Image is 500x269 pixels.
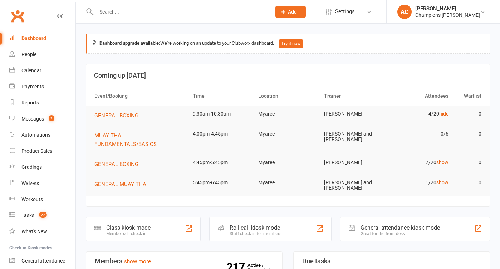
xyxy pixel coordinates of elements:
div: What's New [21,229,47,234]
span: Add [288,9,297,15]
button: GENERAL MUAY THAI [94,180,153,189]
button: GENERAL BOXING [94,111,143,120]
th: Waitlist [452,87,485,105]
a: Calendar [9,63,75,79]
h3: Members [95,258,274,265]
button: Add [275,6,306,18]
div: Staff check-in for members [230,231,281,236]
h3: Coming up [DATE] [94,72,482,79]
div: AC [397,5,412,19]
a: Gradings [9,159,75,175]
a: Reports [9,95,75,111]
a: Messages 1 [9,111,75,127]
td: Myaree [255,126,320,142]
div: Messages [21,116,44,122]
th: Trainer [321,87,386,105]
td: [PERSON_NAME] and [PERSON_NAME] [321,174,386,197]
div: Roll call kiosk mode [230,224,281,231]
a: Dashboard [9,30,75,47]
button: GENERAL BOXING [94,160,143,168]
span: 1 [49,115,54,121]
td: 4/20 [386,106,452,122]
span: GENERAL BOXING [94,161,138,167]
div: Dashboard [21,35,46,41]
button: Try it now [279,39,303,48]
td: 0 [452,174,485,191]
td: Myaree [255,106,320,122]
a: People [9,47,75,63]
td: [PERSON_NAME] [321,154,386,171]
th: Location [255,87,320,105]
div: Payments [21,84,44,89]
a: Clubworx [9,7,26,25]
td: 7/20 [386,154,452,171]
a: What's New [9,224,75,240]
div: Product Sales [21,148,52,154]
td: [PERSON_NAME] and [PERSON_NAME] [321,126,386,148]
div: [PERSON_NAME] [415,5,480,12]
div: People [21,52,36,57]
div: General attendance [21,258,65,264]
div: Tasks [21,212,34,218]
th: Event/Booking [91,87,190,105]
th: Attendees [386,87,452,105]
span: 27 [39,212,47,218]
td: 4:00pm-4:45pm [190,126,255,142]
td: 4:45pm-5:45pm [190,154,255,171]
input: Search... [94,7,266,17]
a: General attendance kiosk mode [9,253,75,269]
a: Waivers [9,175,75,191]
td: Myaree [255,174,320,191]
a: Workouts [9,191,75,207]
td: 0/6 [386,126,452,142]
div: Champions [PERSON_NAME] [415,12,480,18]
a: Product Sales [9,143,75,159]
td: 5:45pm-6:45pm [190,174,255,191]
td: Myaree [255,154,320,171]
td: 9:30am-10:30am [190,106,255,122]
span: GENERAL MUAY THAI [94,181,148,187]
th: Time [190,87,255,105]
td: 0 [452,126,485,142]
td: 0 [452,106,485,122]
td: [PERSON_NAME] [321,106,386,122]
a: Automations [9,127,75,143]
div: Automations [21,132,50,138]
div: Waivers [21,180,39,186]
td: 0 [452,154,485,171]
a: Payments [9,79,75,95]
span: GENERAL BOXING [94,112,138,119]
a: show [436,180,448,185]
div: Class kiosk mode [106,224,151,231]
div: Great for the front desk [361,231,440,236]
a: Tasks 27 [9,207,75,224]
button: MUAY THAI FUNDAMENTALS/BASICS [94,131,186,148]
a: show more [124,258,151,265]
a: show [436,160,448,165]
strong: Dashboard upgrade available: [99,40,160,46]
div: Gradings [21,164,42,170]
span: Settings [335,4,355,20]
div: Calendar [21,68,41,73]
div: Workouts [21,196,43,202]
div: General attendance kiosk mode [361,224,440,231]
a: hide [439,111,448,117]
div: Reports [21,100,39,106]
div: We're working on an update to your Clubworx dashboard. [86,34,490,54]
div: Member self check-in [106,231,151,236]
h3: Due tasks [302,258,481,265]
td: 1/20 [386,174,452,191]
span: MUAY THAI FUNDAMENTALS/BASICS [94,132,157,147]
